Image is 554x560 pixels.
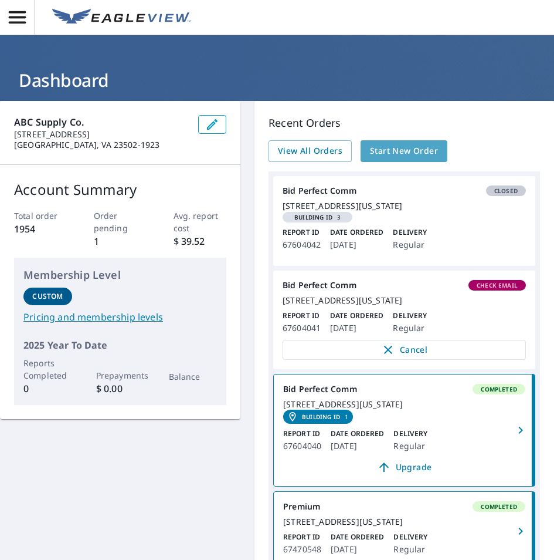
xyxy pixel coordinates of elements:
[14,129,189,140] p: [STREET_ADDRESS]
[283,410,353,424] a: Building ID1
[361,140,447,162] a: Start New Order
[393,542,427,556] p: Regular
[94,234,147,248] p: 1
[470,281,525,289] span: Check Email
[330,311,383,321] p: Date Ordered
[283,238,321,252] p: 67604042
[283,542,321,556] p: 67470548
[283,201,526,211] div: [STREET_ADDRESS][US_STATE]
[52,9,191,26] img: EV Logo
[283,295,526,306] div: [STREET_ADDRESS][US_STATE]
[393,311,427,321] p: Delivery
[393,238,427,252] p: Regular
[94,210,147,234] p: Order pending
[283,532,321,542] p: Report ID
[393,321,427,335] p: Regular
[283,399,525,410] div: [STREET_ADDRESS][US_STATE]
[283,185,526,196] div: Bid Perfect Comm
[32,291,63,302] p: Custom
[330,238,383,252] p: [DATE]
[273,271,535,369] a: Bid Perfect CommCheck Email[STREET_ADDRESS][US_STATE]Report ID67604041Date Ordered[DATE]DeliveryR...
[45,2,198,33] a: EV Logo
[268,115,540,131] p: Recent Orders
[331,542,384,556] p: [DATE]
[302,413,340,420] em: Building ID
[474,385,524,393] span: Completed
[23,338,217,352] p: 2025 Year To Date
[283,227,321,238] p: Report ID
[393,429,427,439] p: Delivery
[23,357,72,382] p: Reports Completed
[96,369,145,382] p: Prepayments
[283,439,321,453] p: 67604040
[174,210,227,234] p: Avg. report cost
[330,321,383,335] p: [DATE]
[268,140,352,162] a: View All Orders
[393,227,427,238] p: Delivery
[14,115,189,129] p: ABC Supply Co.
[14,140,189,150] p: [GEOGRAPHIC_DATA], VA 23502-1923
[283,321,321,335] p: 67604041
[294,214,332,220] em: Building ID
[295,343,514,357] span: Cancel
[283,340,526,360] button: Cancel
[393,532,427,542] p: Delivery
[14,222,67,236] p: 1954
[274,375,535,486] a: Bid Perfect CommCompleted[STREET_ADDRESS][US_STATE]Building ID1Report ID67604040Date Ordered[DATE...
[474,502,524,511] span: Completed
[14,68,540,92] h1: Dashboard
[283,501,525,512] div: Premium
[331,439,384,453] p: [DATE]
[283,517,525,527] div: [STREET_ADDRESS][US_STATE]
[278,144,342,158] span: View All Orders
[169,370,217,383] p: Balance
[96,382,145,396] p: $ 0.00
[283,311,321,321] p: Report ID
[331,532,384,542] p: Date Ordered
[487,187,525,195] span: Closed
[23,310,217,324] a: Pricing and membership levels
[287,214,348,220] span: 3
[290,460,518,474] span: Upgrade
[393,439,427,453] p: Regular
[283,429,321,439] p: Report ID
[174,234,227,248] p: $ 39.52
[283,458,525,477] a: Upgrade
[330,227,383,238] p: Date Ordered
[283,280,526,291] div: Bid Perfect Comm
[331,429,384,439] p: Date Ordered
[273,176,535,266] a: Bid Perfect CommClosed[STREET_ADDRESS][US_STATE]Building ID3Report ID67604042Date Ordered[DATE]De...
[283,384,525,394] div: Bid Perfect Comm
[14,179,226,200] p: Account Summary
[14,210,67,222] p: Total order
[370,144,438,158] span: Start New Order
[23,267,217,283] p: Membership Level
[23,382,72,396] p: 0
